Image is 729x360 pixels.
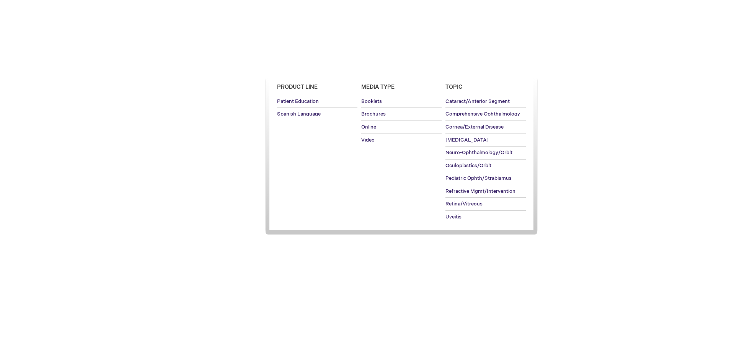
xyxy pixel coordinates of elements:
span: Oculoplastics/Orbit [445,163,491,169]
span: Retina/Vitreous [445,201,483,207]
span: Pediatric Ophth/Strabismus [445,175,512,181]
span: Refractive Mgmt/Intervention [445,188,515,194]
span: Cataract/Anterior Segment [445,98,510,104]
span: Brochures [361,111,386,117]
span: Spanish Language [277,111,321,117]
span: Cornea/External Disease [445,124,504,130]
span: Media Type [361,84,395,90]
span: Online [361,124,376,130]
span: Topic [445,84,463,90]
span: Booklets [361,98,382,104]
span: Video [361,137,375,143]
span: Neuro-Ophthalmology/Orbit [445,150,512,156]
span: Patient Education [277,98,319,104]
span: Uveitis [445,214,462,220]
span: Product Line [277,84,318,90]
span: Comprehensive Ophthalmology [445,111,520,117]
span: [MEDICAL_DATA] [445,137,489,143]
